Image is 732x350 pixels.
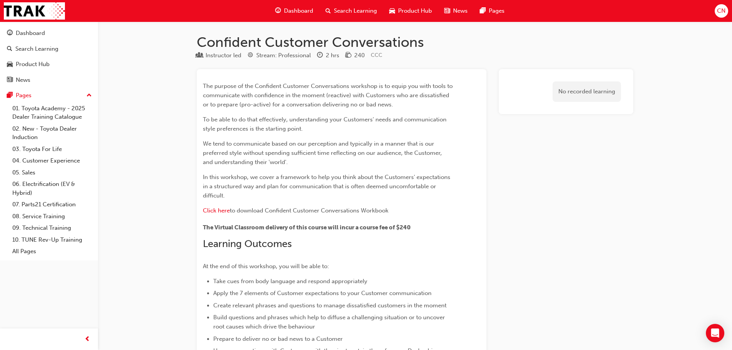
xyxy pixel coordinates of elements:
div: Pages [16,91,32,100]
span: Dashboard [284,7,313,15]
a: 01. Toyota Academy - 2025 Dealer Training Catalogue [9,103,95,123]
div: Open Intercom Messenger [706,324,724,342]
span: Pages [489,7,505,15]
div: News [16,76,30,85]
span: CN [717,7,725,15]
span: Build questions and phrases which help to diffuse a challenging situation or to uncover root caus... [213,314,447,330]
button: DashboardSearch LearningProduct HubNews [3,25,95,88]
a: pages-iconPages [474,3,511,19]
a: Product Hub [3,57,95,71]
div: Stream: Professional [256,51,311,60]
div: Product Hub [16,60,50,69]
a: news-iconNews [438,3,474,19]
a: All Pages [9,245,95,257]
div: 240 [354,51,365,60]
div: Dashboard [16,29,45,38]
a: 05. Sales [9,167,95,179]
span: guage-icon [275,6,281,16]
span: Prepare to deliver no or bad news to a Customer [213,335,343,342]
span: car-icon [7,61,13,68]
div: 2 hrs [326,51,339,60]
a: 07. Parts21 Certification [9,199,95,211]
span: The Virtual Classroom delivery of this course will incur a course fee of $240 [203,224,411,231]
a: 06. Electrification (EV & Hybrid) [9,178,95,199]
button: CN [715,4,728,18]
div: Price [345,51,365,60]
span: To be able to do that effectively, understanding your Customers' needs and communication style pr... [203,116,448,132]
div: Search Learning [15,45,58,53]
span: Apply the 7 elements of Customer expectations to your Customer communication [213,290,432,297]
div: Type [197,51,241,60]
a: search-iconSearch Learning [319,3,383,19]
span: learningResourceType_INSTRUCTOR_LED-icon [197,52,203,59]
h1: Confident Customer Conversations [197,34,633,51]
span: search-icon [7,46,12,53]
span: guage-icon [7,30,13,37]
span: Take cues from body language and respond appropriately [213,278,367,285]
a: 09. Technical Training [9,222,95,234]
span: In this workshop, we cover a framework to help you think about the Customers' expectations in a s... [203,174,452,199]
span: Learning resource code [371,52,382,58]
span: Product Hub [398,7,432,15]
div: No recorded learning [553,81,621,102]
span: to download Confident Customer Conversations Workbook [230,207,388,214]
div: Instructor led [206,51,241,60]
a: 02. New - Toyota Dealer Induction [9,123,95,143]
a: 04. Customer Experience [9,155,95,167]
span: money-icon [345,52,351,59]
span: search-icon [325,6,331,16]
span: target-icon [247,52,253,59]
div: Duration [317,51,339,60]
span: We tend to communicate based on our perception and typically in a manner that is our preferred st... [203,140,443,166]
span: prev-icon [85,335,90,344]
button: Pages [3,88,95,103]
a: 03. Toyota For Life [9,143,95,155]
span: News [453,7,468,15]
a: car-iconProduct Hub [383,3,438,19]
span: clock-icon [317,52,323,59]
a: Click here [203,207,230,214]
span: Search Learning [334,7,377,15]
a: 08. Service Training [9,211,95,222]
img: Trak [4,2,65,20]
span: pages-icon [480,6,486,16]
span: news-icon [444,6,450,16]
a: 10. TUNE Rev-Up Training [9,234,95,246]
span: up-icon [86,91,92,101]
span: pages-icon [7,92,13,99]
a: Dashboard [3,26,95,40]
span: car-icon [389,6,395,16]
span: news-icon [7,77,13,84]
span: The purpose of the Confident Customer Conversations workshop is to equip you with tools to commun... [203,83,454,108]
a: News [3,73,95,87]
a: Search Learning [3,42,95,56]
a: guage-iconDashboard [269,3,319,19]
span: Learning Outcomes [203,238,292,250]
span: Create relevant phrases and questions to manage dissatisfied customers in the moment [213,302,447,309]
div: Stream [247,51,311,60]
span: At the end of this workshop, you will be able to: [203,263,329,270]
